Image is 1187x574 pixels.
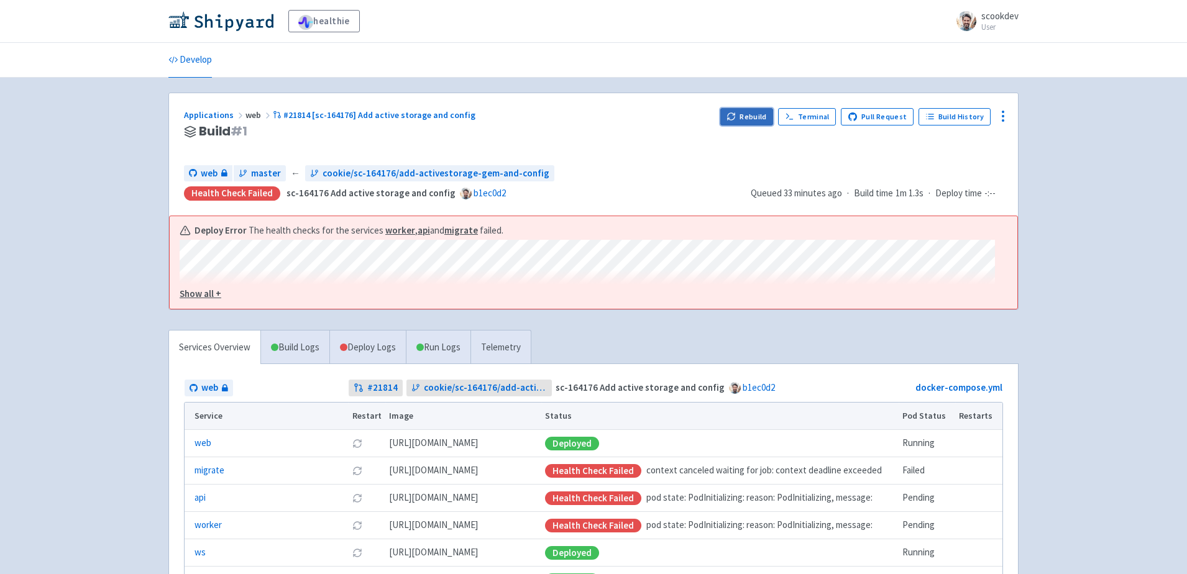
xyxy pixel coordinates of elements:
span: [DOMAIN_NAME][URL] [389,518,478,532]
button: Restart pod [352,521,362,531]
th: Status [541,403,899,430]
strong: sc-164176 Add active storage and config [286,187,456,199]
div: · · [751,186,1003,201]
span: [DOMAIN_NAME][URL] [389,545,478,560]
span: cookie/sc-164176/add-activestorage-gem-and-config [424,381,548,395]
a: Build History [919,108,991,125]
span: web [201,166,218,181]
span: Deploy time [935,186,982,201]
button: Restart pod [352,493,362,503]
span: ← [291,166,300,181]
span: [DOMAIN_NAME][URL] [389,463,478,478]
a: #21814 [349,380,403,396]
td: Running [899,539,955,567]
a: web [185,380,233,396]
td: Pending [899,512,955,539]
a: scookdev User [949,11,1019,31]
button: Restart pod [352,439,362,449]
a: Applications [184,109,245,121]
a: web [184,165,232,182]
th: Service [185,403,348,430]
td: Pending [899,485,955,512]
span: Queued [751,187,842,199]
td: Failed [899,457,955,485]
a: Develop [168,43,212,78]
a: cookie/sc-164176/add-activestorage-gem-and-config [406,380,552,396]
a: #21814 [sc-164176] Add active storage and config [273,109,477,121]
a: Run Logs [406,330,470,365]
span: Build time [854,186,893,201]
th: Restart [348,403,385,430]
img: Shipyard logo [168,11,273,31]
strong: # 21814 [367,381,398,395]
td: Running [899,430,955,457]
span: scookdev [981,10,1019,22]
a: worker [385,224,415,236]
a: api [195,491,206,505]
th: Restarts [955,403,1002,430]
button: Restart pod [352,548,362,558]
span: # 1 [231,122,247,140]
u: Show all + [180,288,221,299]
div: Deployed [545,437,599,450]
th: Image [385,403,541,430]
div: Health check failed [545,519,641,532]
a: migrate [444,224,478,236]
span: -:-- [984,186,996,201]
button: Show all + [180,287,995,301]
a: ws [195,545,206,560]
a: healthie [288,10,360,32]
span: web [245,109,273,121]
span: Build [199,124,247,139]
a: migrate [195,463,224,478]
a: Pull Request [841,108,914,125]
button: Rebuild [720,108,774,125]
div: pod state: PodInitializing: reason: PodInitializing, message: [545,518,894,532]
a: api [418,224,430,236]
small: User [981,23,1019,31]
a: Telemetry [470,330,531,365]
a: Terminal [778,108,836,125]
a: Deploy Logs [329,330,406,365]
button: Restart pod [352,466,362,476]
strong: sc-164176 Add active storage and config [556,381,725,393]
span: master [251,166,281,181]
a: docker-compose.yml [915,381,1002,393]
a: Services Overview [169,330,260,365]
a: web [195,436,211,450]
th: Pod Status [899,403,955,430]
div: pod state: PodInitializing: reason: PodInitializing, message: [545,491,894,505]
span: 1m 1.3s [896,186,923,201]
a: Build Logs [261,330,329,365]
a: master [234,165,286,182]
span: web [201,381,218,395]
a: cookie/sc-164176/add-activestorage-gem-and-config [305,165,554,182]
div: context canceled waiting for job: context deadline exceeded [545,463,894,478]
span: [DOMAIN_NAME][URL] [389,491,478,505]
div: Health check failed [545,464,641,478]
span: [DOMAIN_NAME][URL] [389,436,478,450]
div: Health check failed [184,186,280,201]
b: Deploy Error [195,224,247,238]
span: cookie/sc-164176/add-activestorage-gem-and-config [323,166,549,181]
span: The health checks for the services , and failed. [249,224,505,238]
time: 33 minutes ago [784,187,842,199]
div: Deployed [545,546,599,560]
a: b1ec0d2 [743,381,775,393]
a: worker [195,518,222,532]
a: b1ec0d2 [474,187,506,199]
div: Health check failed [545,491,641,505]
